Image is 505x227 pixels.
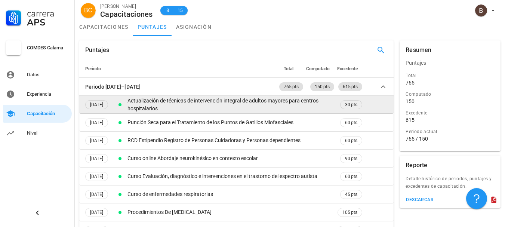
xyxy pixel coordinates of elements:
div: Detalle histórico de periodos, puntajes y excedentes de capacitación. [400,175,501,194]
span: 45 pts [345,191,357,198]
span: 150 pts [315,82,330,91]
td: Actualización de técnicas de intervención integral de adultos mayores para centros hospitalarios [126,96,336,114]
a: puntajes [133,18,172,36]
span: Total [284,66,293,71]
td: Punción Seca para el Tratamiento de los Puntos de Gatillos Miofasciales [126,114,336,132]
div: 615 [406,117,415,123]
span: [DATE] [90,119,103,127]
div: Total [406,72,495,79]
div: [PERSON_NAME] [100,3,153,10]
th: Periodo [79,60,278,78]
span: B [165,7,171,14]
div: Puntajes [400,54,501,72]
div: 765 [406,79,415,86]
div: descargar [406,197,434,202]
div: Experiencia [27,91,69,97]
span: 90 pts [345,155,357,162]
div: Excedente [406,109,495,117]
a: capacitaciones [75,18,133,36]
a: Capacitación [3,105,72,123]
div: Capacitaciones [100,10,153,18]
span: [DATE] [90,208,103,217]
td: Procedimientos De [MEDICAL_DATA] [126,203,336,221]
div: COMDES Calama [27,45,69,51]
div: Periodo [DATE]–[DATE] [85,83,141,91]
span: 60 pts [345,119,357,126]
div: Capacitación [27,111,69,117]
a: Datos [3,66,72,84]
span: 105 pts [342,209,357,216]
div: 765 / 150 [406,135,495,142]
button: descargar [403,194,437,205]
span: 615 pts [343,82,358,91]
td: Curso de enfermedades respiratorias [126,185,336,203]
span: [DATE] [90,101,103,109]
span: [DATE] [90,172,103,181]
div: Carrera [27,9,69,18]
div: Nivel [27,130,69,136]
span: 30 pts [345,101,357,108]
div: Datos [27,72,69,78]
div: 150 [406,98,415,105]
span: Computado [306,66,330,71]
a: asignación [172,18,216,36]
span: BC [84,3,92,18]
th: Total [278,60,305,78]
div: Computado [406,91,495,98]
span: 60 pts [345,173,357,180]
span: 15 [177,7,183,14]
th: Excedente [336,60,364,78]
td: Curso online Abordaje neurokinésico en contexto escolar [126,150,336,168]
div: avatar [475,4,487,16]
div: Periodo actual [406,128,495,135]
td: Curso Evaluación, diagnóstico e intervenciones en el trastorno del espectro autista [126,168,336,185]
span: [DATE] [90,136,103,145]
div: APS [27,18,69,27]
span: Excedente [337,66,358,71]
a: Nivel [3,124,72,142]
span: [DATE] [90,190,103,199]
span: 765 pts [284,82,299,91]
span: Periodo [85,66,101,71]
th: Computado [305,60,336,78]
div: Resumen [406,40,431,60]
div: Reporte [406,156,427,175]
span: [DATE] [90,154,103,163]
span: 60 pts [345,137,357,144]
div: avatar [81,3,96,18]
div: Puntajes [85,40,109,60]
td: RCD Estipendio Registro de Personas Cuidadoras y Personas dependientes [126,132,336,150]
a: Experiencia [3,85,72,103]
